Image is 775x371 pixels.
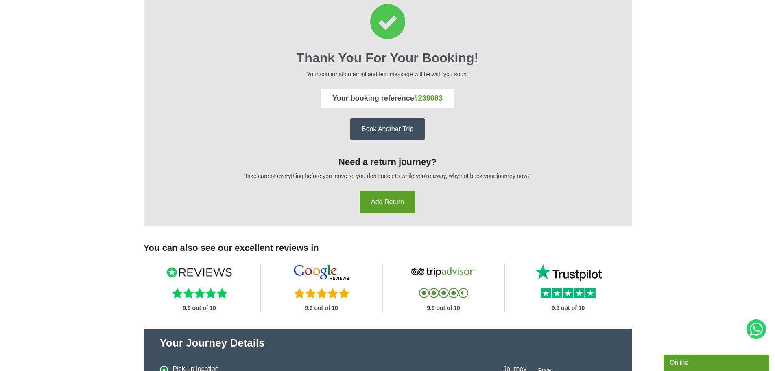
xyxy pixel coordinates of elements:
img: Five Reviews Stars [294,288,349,298]
strong: 9.9 out of 10 [427,305,460,311]
strong: 9.9 out of 10 [552,305,585,311]
h3: You can also see our excellent reviews in [144,243,632,253]
span: #239083 [414,94,443,102]
h3: Need a return journey? [155,157,620,167]
h2: Your journey Details [160,337,616,349]
img: Thank You for your booking Icon [370,4,405,39]
p: Take care of everything before you leave so you don't need to while you're away, why not book you... [155,171,620,180]
a: Add Return [360,191,415,213]
p: Your confirmation email and text message will be with you soon. [155,70,620,79]
img: Reviews IO [166,263,233,281]
img: Trustpilot Reviews Stars [541,288,596,298]
iframe: chat widget [664,353,771,371]
img: Tripadvisor Reviews Stars [419,288,468,298]
strong: Your booking reference [332,94,443,102]
img: Google Reviews [288,263,355,281]
img: Reviews.io Stars [172,288,227,298]
a: Book Another Trip [350,118,425,140]
h2: Thank You for your booking! [155,50,620,66]
strong: 9.9 out of 10 [183,305,216,311]
img: Trustpilot Reviews [535,263,602,281]
strong: 9.9 out of 10 [305,305,338,311]
img: Tripadvisor Reviews [410,263,477,281]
